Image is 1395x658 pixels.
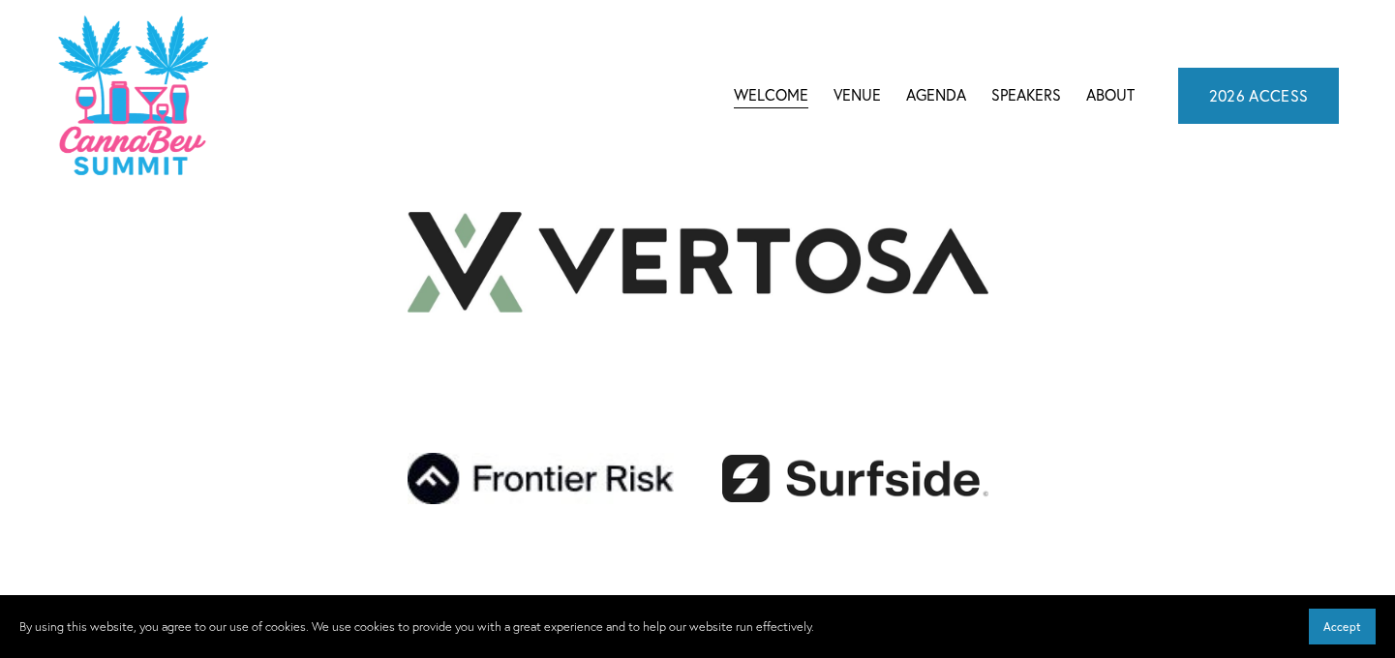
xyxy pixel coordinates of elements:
a: folder dropdown [906,81,966,110]
span: Agenda [906,82,966,108]
a: Venue [834,81,881,110]
a: Speakers [991,81,1061,110]
img: CannaDataCon [56,14,208,177]
a: Welcome [734,81,808,110]
img: Frontier Risk.jpg [408,453,674,504]
a: About [1086,81,1135,110]
img: Surfside - Black.png [722,455,988,502]
p: By using this website, you agree to our use of cookies. We use cookies to provide you with a grea... [19,616,814,638]
span: Accept [1323,619,1361,634]
button: Accept [1309,609,1376,644]
a: 2026 ACCESS [1178,68,1340,124]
